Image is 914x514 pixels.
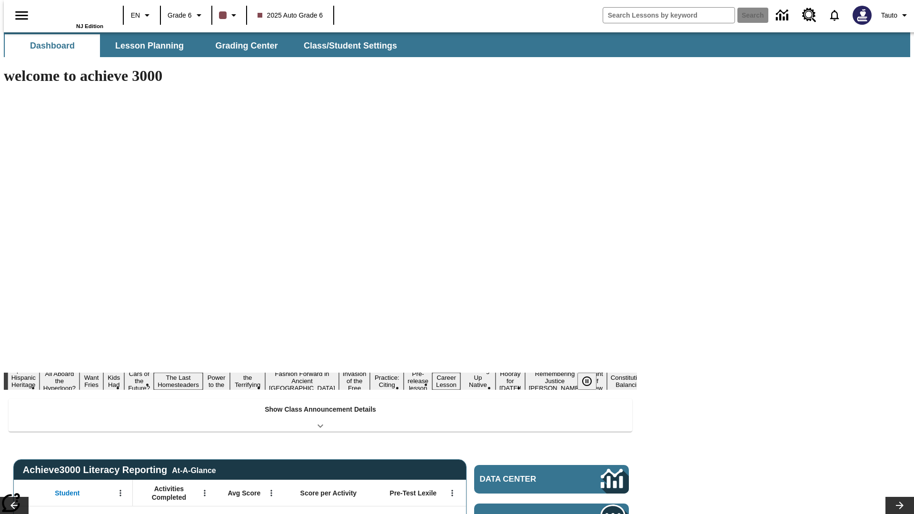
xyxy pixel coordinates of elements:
button: Language: EN, Select a language [127,7,157,24]
button: Slide 8 Attack of the Terrifying Tomatoes [230,366,265,397]
button: Slide 18 The Constitution's Balancing Act [607,366,653,397]
span: EN [131,10,140,20]
span: Score per Activity [300,489,357,497]
button: Lesson carousel, Next [885,497,914,514]
div: Pause [577,373,606,390]
button: Slide 13 Career Lesson [432,373,460,390]
button: Slide 5 Cars of the Future? [124,369,154,393]
div: Show Class Announcement Details [9,399,632,432]
span: Pre-Test Lexile [390,489,437,497]
button: Open side menu [8,1,36,30]
button: Slide 11 Mixed Practice: Citing Evidence [370,366,404,397]
button: Slide 3 Do You Want Fries With That? [79,358,103,404]
button: Slide 12 Pre-release lesson [404,369,432,393]
a: Data Center [770,2,796,29]
button: Slide 7 Solar Power to the People [203,366,230,397]
p: Show Class Announcement Details [265,405,376,415]
button: Pause [577,373,596,390]
button: Profile/Settings [877,7,914,24]
button: Open Menu [445,486,459,500]
button: Grading Center [199,34,294,57]
div: Home [41,3,103,29]
button: Class color is dark brown. Change class color [215,7,243,24]
div: At-A-Glance [172,465,216,475]
button: Select a new avatar [847,3,877,28]
span: Avg Score [228,489,260,497]
span: Achieve3000 Literacy Reporting [23,465,216,475]
h1: welcome to achieve 3000 [4,67,637,85]
span: 2025 Auto Grade 6 [258,10,323,20]
button: Open Menu [264,486,278,500]
button: Slide 14 Cooking Up Native Traditions [460,366,496,397]
button: Lesson Planning [102,34,197,57]
button: Open Menu [198,486,212,500]
button: Slide 16 Remembering Justice O'Connor [525,369,585,393]
span: Tauto [881,10,897,20]
button: Slide 9 Fashion Forward in Ancient Rome [265,369,339,393]
a: Notifications [822,3,847,28]
span: Activities Completed [138,484,200,502]
button: Class/Student Settings [296,34,405,57]
img: Avatar [853,6,872,25]
button: Slide 2 All Aboard the Hyperloop? [40,369,79,393]
button: Grade: Grade 6, Select a grade [164,7,209,24]
a: Resource Center, Will open in new tab [796,2,822,28]
button: Open Menu [113,486,128,500]
button: Slide 6 The Last Homesteaders [154,373,203,390]
button: Slide 1 ¡Viva Hispanic Heritage Month! [8,366,40,397]
a: Data Center [474,465,629,494]
div: SubNavbar [4,32,910,57]
span: Data Center [480,474,569,484]
a: Home [41,4,103,23]
span: Grade 6 [168,10,192,20]
button: Dashboard [5,34,100,57]
button: Slide 4 Dirty Jobs Kids Had To Do [103,358,124,404]
input: search field [603,8,735,23]
button: Slide 10 The Invasion of the Free CD [339,362,370,400]
span: NJ Edition [76,23,103,29]
span: Student [55,489,79,497]
button: Slide 15 Hooray for Constitution Day! [496,369,525,393]
div: SubNavbar [4,34,406,57]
